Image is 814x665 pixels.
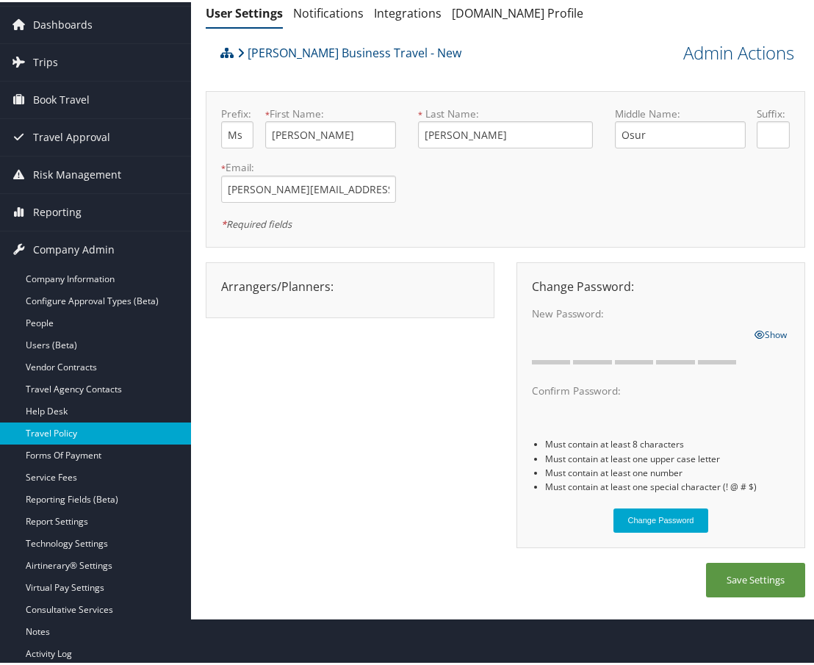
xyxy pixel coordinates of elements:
span: Dashboards [33,4,93,41]
label: Email: [221,158,396,173]
label: First Name: [265,104,396,119]
div: Change Password: [521,276,801,293]
span: Reporting [33,192,82,229]
a: Admin Actions [683,38,794,63]
label: Prefix: [221,104,253,119]
div: Arrangers/Planners: [210,276,490,293]
span: Book Travel [33,79,90,116]
button: Save Settings [706,561,805,595]
label: Last Name: [418,104,593,119]
label: New Password: [532,304,743,319]
a: [DOMAIN_NAME] Profile [452,3,583,19]
li: Must contain at least 8 characters [545,435,790,449]
a: User Settings [206,3,283,19]
span: Trips [33,42,58,79]
label: Suffix: [757,104,789,119]
span: Risk Management [33,154,121,191]
a: Notifications [293,3,364,19]
li: Must contain at least one special character (! @ # $) [545,478,790,492]
a: Integrations [374,3,442,19]
a: Show [754,323,787,339]
span: Travel Approval [33,117,110,154]
label: Confirm Password: [532,381,743,396]
a: [PERSON_NAME] Business Travel - New [237,36,461,65]
span: Company Admin [33,229,115,266]
li: Must contain at least one upper case letter [545,450,790,464]
li: Must contain at least one number [545,464,790,478]
span: Show [754,326,787,339]
label: Middle Name: [615,104,746,119]
button: Change Password [613,506,709,531]
em: Required fields [221,215,292,229]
